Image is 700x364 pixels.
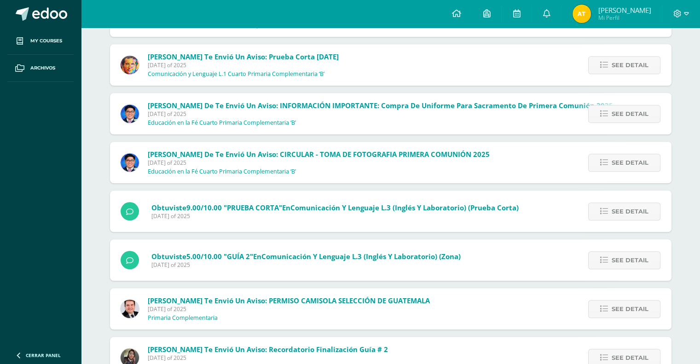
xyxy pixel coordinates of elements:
[151,203,519,212] span: Obtuviste en
[151,252,461,261] span: Obtuviste en
[612,57,648,74] span: See detail
[598,14,651,22] span: Mi Perfil
[148,119,296,127] p: Educación en la Fé Cuarto Primaria Complementaria ‘B’
[186,203,222,212] span: 9.00/10.00
[148,70,324,78] p: Comunicación y Lenguaje L.1 Cuarto Primaria Complementaria ‘B’
[148,314,218,322] p: Primaria Complementaria
[148,101,613,110] span: [PERSON_NAME] de te envió un aviso: INFORMACIÓN IMPORTANTE: Compra de uniforme para Sacramento de...
[30,37,62,45] span: My courses
[612,203,648,220] span: See detail
[261,252,461,261] span: Comunicación y Lenguaje L.3 (Inglés y Laboratorio) (Zona)
[148,52,339,61] span: [PERSON_NAME] te envió un aviso: Prueba corta [DATE]
[573,5,591,23] img: 9f25ad0bf70580030d3205ab1b2d1c7d.png
[151,212,519,220] span: [DATE] of 2025
[612,154,648,171] span: See detail
[148,305,430,313] span: [DATE] of 2025
[148,345,388,354] span: [PERSON_NAME] te envió un aviso: Recordatorio finalización guía # 2
[7,28,74,55] a: My courses
[148,110,613,118] span: [DATE] of 2025
[148,296,430,305] span: [PERSON_NAME] te envió un aviso: PERMISO CAMISOLA SELECCIÓN DE GUATEMALA
[598,6,651,15] span: [PERSON_NAME]
[30,64,55,72] span: Archivos
[148,168,296,175] p: Educación en la Fé Cuarto Primaria Complementaria ‘B’
[612,252,648,269] span: See detail
[612,105,648,122] span: See detail
[224,203,282,212] span: "PRUEBA CORTA"
[290,203,519,212] span: Comunicación y Lenguaje L.3 (Inglés y Laboratorio) (Prueba Corta)
[121,56,139,74] img: 49d5a75e1ce6d2edc12003b83b1ef316.png
[151,261,461,269] span: [DATE] of 2025
[148,159,490,167] span: [DATE] of 2025
[148,61,339,69] span: [DATE] of 2025
[148,150,490,159] span: [PERSON_NAME] de te envió un aviso: CIRCULAR - TOMA DE FOTOGRAFIA PRIMERA COMUNIÓN 2025
[121,153,139,172] img: 038ac9c5e6207f3bea702a86cda391b3.png
[612,300,648,318] span: See detail
[26,352,61,358] span: Cerrar panel
[148,354,388,362] span: [DATE] of 2025
[7,55,74,82] a: Archivos
[121,300,139,318] img: 57933e79c0f622885edf5cfea874362b.png
[186,252,222,261] span: 5.00/10.00
[121,104,139,123] img: 038ac9c5e6207f3bea702a86cda391b3.png
[224,252,253,261] span: "GUÍA 2"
